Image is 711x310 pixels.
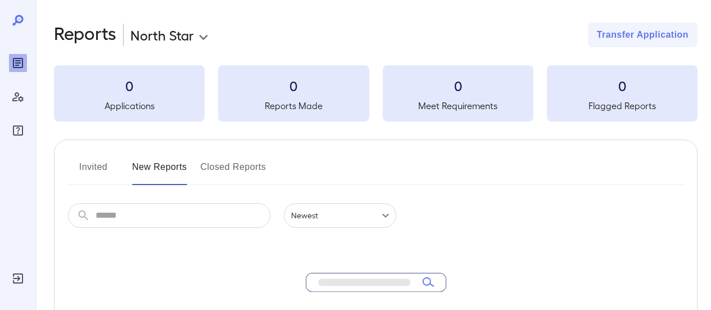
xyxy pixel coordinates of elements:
h3: 0 [383,77,533,95]
div: FAQ [9,122,27,140]
h5: Reports Made [218,99,369,113]
h5: Applications [54,99,205,113]
button: Invited [68,158,119,185]
button: Transfer Application [588,23,698,47]
h3: 0 [54,77,205,95]
button: Closed Reports [201,158,266,185]
div: Reports [9,54,27,72]
div: Manage Users [9,88,27,106]
p: North Star [130,26,194,44]
button: New Reports [132,158,187,185]
div: Newest [284,203,396,228]
h2: Reports [54,23,116,47]
summary: 0Applications0Reports Made0Meet Requirements0Flagged Reports [54,65,698,122]
h5: Flagged Reports [547,99,698,113]
h3: 0 [547,77,698,95]
h3: 0 [218,77,369,95]
h5: Meet Requirements [383,99,533,113]
div: Log Out [9,269,27,287]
